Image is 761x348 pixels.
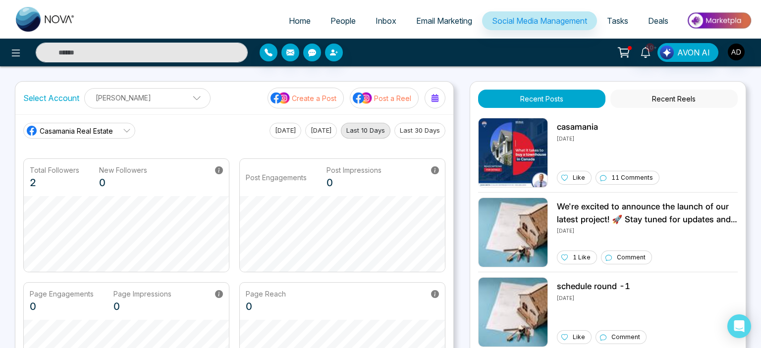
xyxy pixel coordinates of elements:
img: Unable to load img. [478,198,548,267]
p: 1 Like [573,253,591,262]
a: Inbox [366,11,406,30]
p: Page Engagements [30,289,94,299]
img: Nova CRM Logo [16,7,75,32]
a: Home [279,11,321,30]
button: Recent Posts [478,90,605,108]
p: Comment [611,333,640,342]
p: Post Impressions [326,165,381,175]
p: Post Engagements [246,172,307,183]
p: 11 Comments [611,173,653,182]
p: Total Followers [30,165,79,175]
p: New Followers [99,165,147,175]
a: 10+ [634,43,657,60]
p: Post a Reel [374,93,411,103]
p: Create a Post [292,93,336,103]
p: Page Impressions [113,289,171,299]
p: [DATE] [557,226,738,235]
button: Last 30 Days [394,123,445,139]
p: 2 [30,175,79,190]
p: 0 [246,299,286,314]
p: [DATE] [557,293,647,302]
img: social-media-icon [271,92,290,104]
p: casamania [557,121,659,134]
p: [DATE] [557,134,659,143]
p: 0 [99,175,147,190]
img: Unable to load img. [478,118,548,188]
span: Casamania Real Estate [40,126,113,136]
a: Email Marketing [406,11,482,30]
span: Email Marketing [416,16,472,26]
img: Unable to load img. [478,277,548,347]
img: Market-place.gif [683,9,755,32]
p: 0 [113,299,171,314]
button: [DATE] [305,123,337,139]
img: User Avatar [728,44,745,60]
p: 0 [30,299,94,314]
span: People [330,16,356,26]
span: AVON AI [677,47,710,58]
p: [PERSON_NAME] [91,90,204,106]
p: schedule round -1 [557,280,647,293]
span: Inbox [376,16,396,26]
button: AVON AI [657,43,718,62]
span: Deals [648,16,668,26]
span: Social Media Management [492,16,587,26]
button: Last 10 Days [341,123,390,139]
a: People [321,11,366,30]
p: Comment [617,253,646,262]
p: 0 [326,175,381,190]
button: social-media-iconPost a Reel [350,88,419,108]
p: Page Reach [246,289,286,299]
p: Like [573,173,585,182]
span: 10+ [646,43,654,52]
p: We're excited to announce the launch of our latest project! 🚀 Stay tuned for updates and get read... [557,200,738,226]
button: [DATE] [270,123,301,139]
span: Tasks [607,16,628,26]
a: Social Media Management [482,11,597,30]
button: social-media-iconCreate a Post [268,88,344,108]
span: Home [289,16,311,26]
img: Lead Flow [660,46,674,59]
label: Select Account [23,92,79,104]
img: social-media-icon [353,92,373,104]
a: Deals [638,11,678,30]
p: Like [573,333,585,342]
button: Recent Reels [610,90,738,108]
div: Open Intercom Messenger [727,314,751,338]
a: Tasks [597,11,638,30]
